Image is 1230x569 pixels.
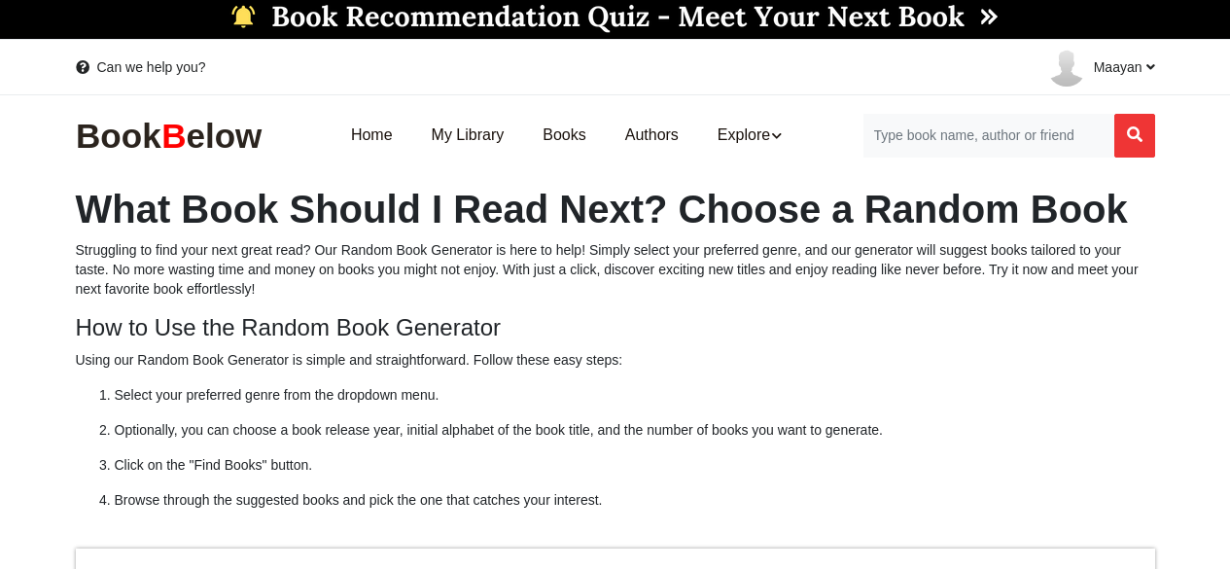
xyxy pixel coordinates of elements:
[115,420,1155,440] p: Optionally, you can choose a book release year, initial alphabet of the book title, and the numbe...
[115,455,1155,475] p: Click on the "Find Books" button.
[76,186,1155,232] h1: What Book Should I Read Next? Choose a Random Book
[698,105,801,166] a: Explore
[1094,59,1155,75] span: Maayan
[1047,48,1086,87] img: user-default.png
[115,490,1155,510] p: Browse through the suggested books and pick the one that catches your interest.
[115,385,1155,405] p: Select your preferred genre from the dropdown menu.
[76,314,1155,342] h2: How to Use the Random Book Generator
[76,116,270,156] img: BookBelow Logo
[76,57,206,77] a: Can we help you?
[332,105,412,166] a: Home
[523,105,605,166] a: Books
[862,114,1114,158] input: Search for Books
[1114,114,1155,158] button: Search
[412,105,524,166] a: My Library
[606,105,698,166] a: Authors
[76,240,1155,299] p: Struggling to find your next great read? Our Random Book Generator is here to help! Simply select...
[1032,40,1155,94] a: Maayan
[76,350,1155,370] p: Using our Random Book Generator is simple and straightforward. Follow these easy steps:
